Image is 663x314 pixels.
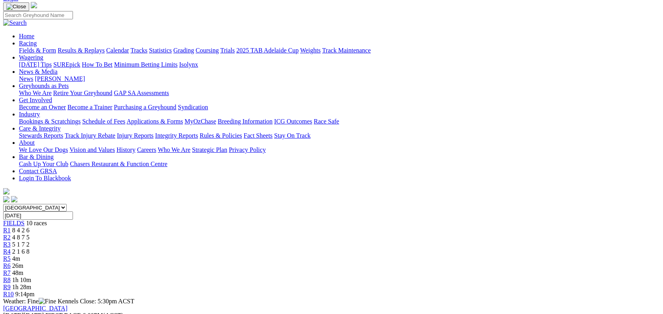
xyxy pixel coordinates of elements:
[19,132,63,139] a: Stewards Reports
[229,146,266,153] a: Privacy Policy
[3,248,11,255] a: R4
[114,104,176,110] a: Purchasing a Greyhound
[19,104,660,111] div: Get Involved
[19,125,61,132] a: Care & Integrity
[12,234,30,241] span: 4 8 7 5
[3,2,29,11] button: Toggle navigation
[12,241,30,248] span: 5 1 7 2
[67,104,112,110] a: Become a Trainer
[155,132,198,139] a: Integrity Reports
[3,19,27,26] img: Search
[3,291,14,297] a: R10
[3,241,11,248] a: R3
[19,118,660,125] div: Industry
[19,161,68,167] a: Cash Up Your Club
[65,132,115,139] a: Track Injury Rebate
[12,227,30,234] span: 8 4 2 6
[26,220,47,226] span: 10 races
[3,11,73,19] input: Search
[274,132,310,139] a: Stay On Track
[19,153,54,160] a: Bar & Dining
[15,291,35,297] span: 9:14pm
[19,118,80,125] a: Bookings & Scratchings
[19,146,660,153] div: About
[82,61,113,68] a: How To Bet
[178,104,208,110] a: Syndication
[220,47,235,54] a: Trials
[35,75,85,82] a: [PERSON_NAME]
[3,284,11,290] a: R9
[19,54,43,61] a: Wagering
[3,269,11,276] a: R7
[53,90,112,96] a: Retire Your Greyhound
[314,118,339,125] a: Race Safe
[3,234,11,241] a: R2
[179,61,198,68] a: Isolynx
[19,97,52,103] a: Get Involved
[53,61,80,68] a: SUREpick
[158,146,190,153] a: Who We Are
[19,75,660,82] div: News & Media
[236,47,299,54] a: 2025 TAB Adelaide Cup
[19,75,33,82] a: News
[300,47,321,54] a: Weights
[31,2,37,8] img: logo-grsa-white.png
[185,118,216,125] a: MyOzChase
[322,47,371,54] a: Track Maintenance
[244,132,273,139] a: Fact Sheets
[192,146,227,153] a: Strategic Plan
[3,298,58,305] span: Weather: Fine
[3,227,11,234] a: R1
[3,220,24,226] span: FIELDS
[19,146,68,153] a: We Love Our Dogs
[174,47,194,54] a: Grading
[19,90,660,97] div: Greyhounds as Pets
[106,47,129,54] a: Calendar
[12,284,31,290] span: 1h 28m
[19,168,57,174] a: Contact GRSA
[3,255,11,262] a: R5
[19,33,34,39] a: Home
[137,146,156,153] a: Careers
[12,248,30,255] span: 2 1 6 8
[19,132,660,139] div: Care & Integrity
[3,277,11,283] a: R8
[274,118,312,125] a: ICG Outcomes
[3,196,9,202] img: facebook.svg
[39,298,56,305] img: Fine
[19,139,35,146] a: About
[19,175,71,181] a: Login To Blackbook
[70,161,167,167] a: Chasers Restaurant & Function Centre
[12,262,23,269] span: 26m
[19,82,69,89] a: Greyhounds as Pets
[19,61,52,68] a: [DATE] Tips
[19,90,52,96] a: Who We Are
[19,61,660,68] div: Wagering
[12,269,23,276] span: 48m
[11,196,17,202] img: twitter.svg
[3,211,73,220] input: Select date
[114,61,177,68] a: Minimum Betting Limits
[149,47,172,54] a: Statistics
[127,118,183,125] a: Applications & Forms
[19,68,58,75] a: News & Media
[58,298,134,305] span: Kennels Close: 5:30pm ACST
[19,47,660,54] div: Racing
[117,132,153,139] a: Injury Reports
[82,118,125,125] a: Schedule of Fees
[3,262,11,269] a: R6
[218,118,273,125] a: Breeding Information
[196,47,219,54] a: Coursing
[19,40,37,47] a: Racing
[131,47,148,54] a: Tracks
[19,104,66,110] a: Become an Owner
